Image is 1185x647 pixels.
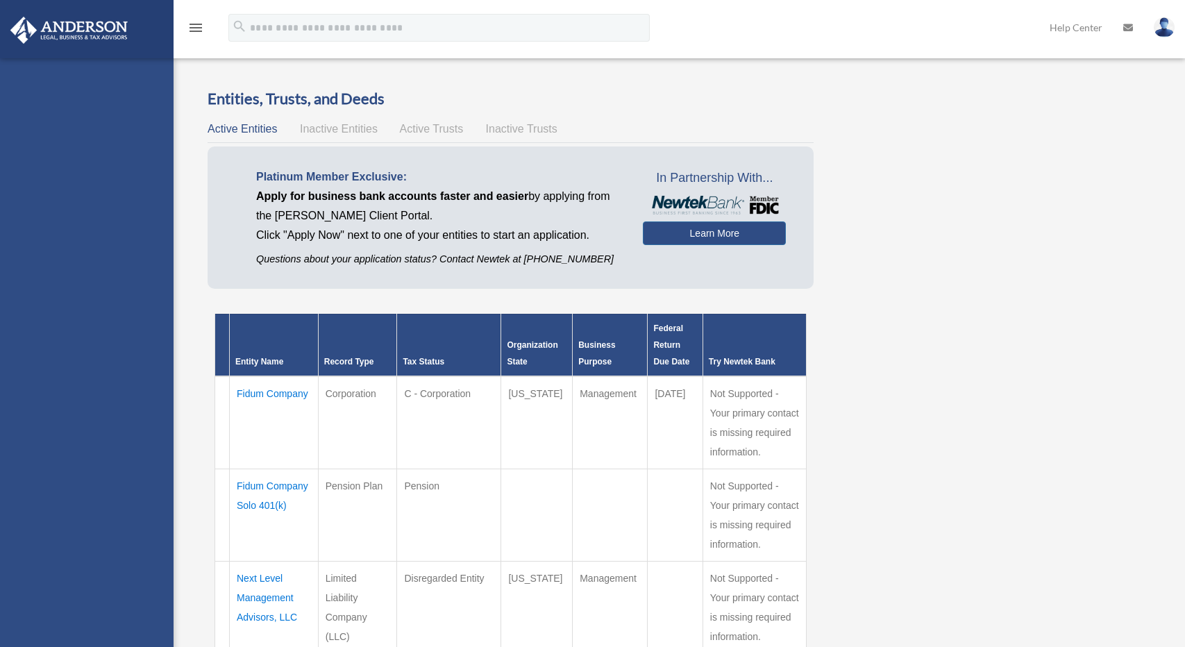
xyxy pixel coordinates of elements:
[573,376,648,469] td: Management
[187,19,204,36] i: menu
[397,376,501,469] td: C - Corporation
[208,123,277,135] span: Active Entities
[230,376,319,469] td: Fidum Company
[256,251,622,268] p: Questions about your application status? Contact Newtek at [PHONE_NUMBER]
[501,314,573,376] th: Organization State
[208,88,814,110] h3: Entities, Trusts, and Deeds
[256,167,622,187] p: Platinum Member Exclusive:
[397,314,501,376] th: Tax Status
[187,24,204,36] a: menu
[486,123,557,135] span: Inactive Trusts
[1154,17,1175,37] img: User Pic
[300,123,378,135] span: Inactive Entities
[6,17,132,44] img: Anderson Advisors Platinum Portal
[318,376,397,469] td: Corporation
[709,353,801,370] div: Try Newtek Bank
[232,19,247,34] i: search
[318,314,397,376] th: Record Type
[256,226,622,245] p: Click "Apply Now" next to one of your entities to start an application.
[648,376,703,469] td: [DATE]
[643,167,786,190] span: In Partnership With...
[256,190,528,202] span: Apply for business bank accounts faster and easier
[230,314,319,376] th: Entity Name
[648,314,703,376] th: Federal Return Due Date
[397,469,501,561] td: Pension
[703,469,807,561] td: Not Supported - Your primary contact is missing required information.
[256,187,622,226] p: by applying from the [PERSON_NAME] Client Portal.
[318,469,397,561] td: Pension Plan
[400,123,464,135] span: Active Trusts
[230,469,319,561] td: Fidum Company Solo 401(k)
[573,314,648,376] th: Business Purpose
[650,196,779,215] img: NewtekBankLogoSM.png
[501,376,573,469] td: [US_STATE]
[643,221,786,245] a: Learn More
[703,376,807,469] td: Not Supported - Your primary contact is missing required information.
